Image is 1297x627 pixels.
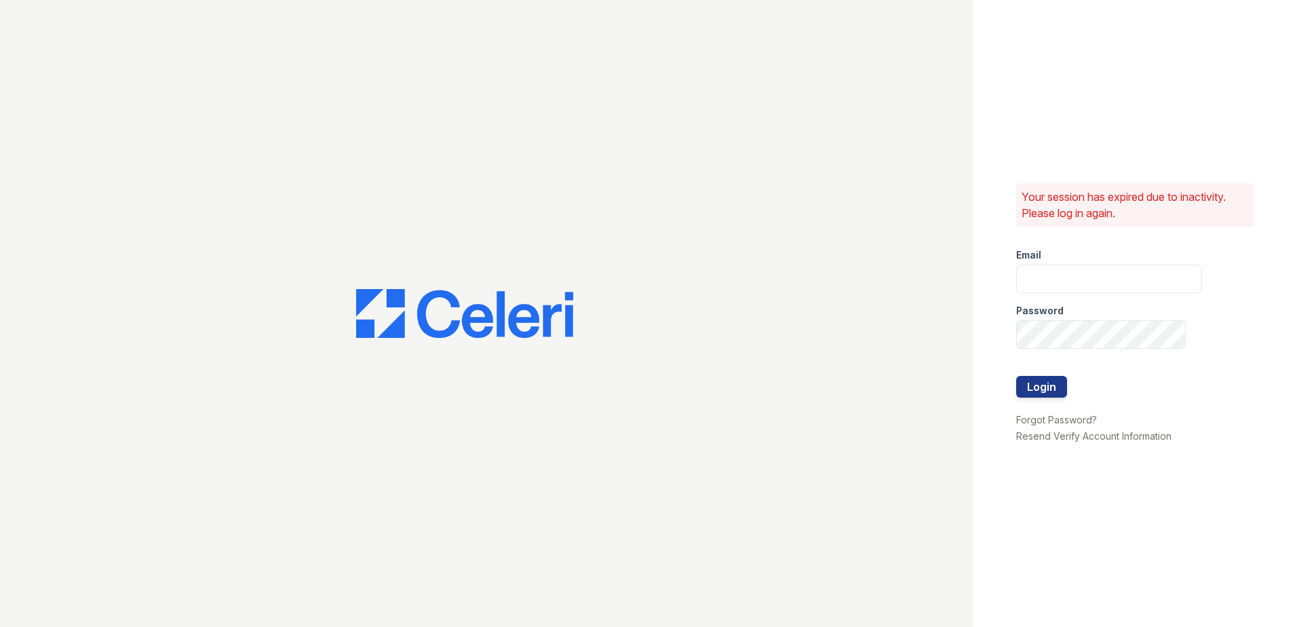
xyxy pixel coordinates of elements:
[1022,189,1248,221] p: Your session has expired due to inactivity. Please log in again.
[356,289,573,338] img: CE_Logo_Blue-a8612792a0a2168367f1c8372b55b34899dd931a85d93a1a3d3e32e68fde9ad4.png
[1016,304,1064,318] label: Password
[1016,248,1041,262] label: Email
[1016,430,1172,442] a: Resend Verify Account Information
[1016,414,1097,425] a: Forgot Password?
[1016,376,1067,398] button: Login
